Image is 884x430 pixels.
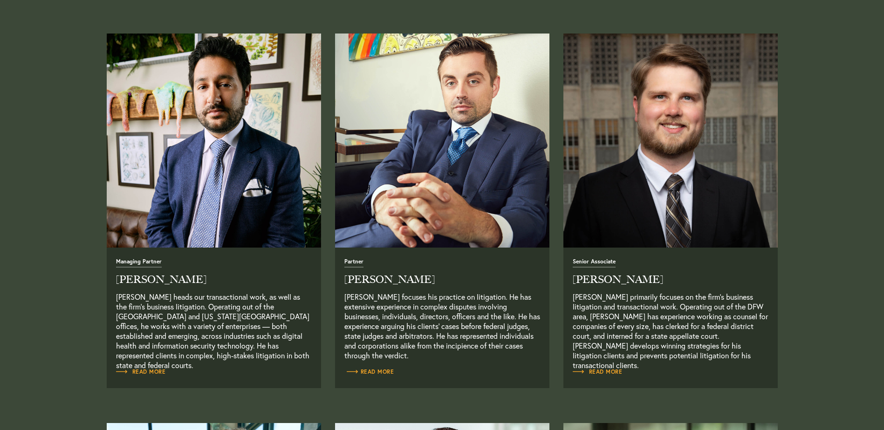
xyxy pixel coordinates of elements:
h2: [PERSON_NAME] [344,275,540,285]
a: Read Full Bio [116,367,166,376]
h2: [PERSON_NAME] [573,275,768,285]
a: Read Full Bio [116,257,312,360]
span: Senior Associate [573,259,616,268]
img: alex_conant.jpg [335,34,549,248]
a: Read Full Bio [573,367,623,376]
p: [PERSON_NAME] heads our transactional work, as well as the firm’s business litigation. Operating ... [116,292,312,360]
img: neema_amini-4.jpg [107,34,321,248]
a: Read Full Bio [335,34,549,248]
a: Read Full Bio [344,367,394,376]
a: Read Full Bio [107,34,321,248]
span: Managing Partner [116,259,162,268]
span: Read More [573,369,623,375]
p: [PERSON_NAME] focuses his practice on litigation. He has extensive experience in complex disputes... [344,292,540,360]
span: Read More [344,369,394,375]
img: AC-Headshot-4462.jpg [563,34,778,248]
h2: [PERSON_NAME] [116,275,312,285]
span: Partner [344,259,363,268]
a: Read Full Bio [344,257,540,360]
a: Read Full Bio [573,257,768,360]
span: Read More [116,369,166,375]
p: [PERSON_NAME] primarily focuses on the firm’s business litigation and transactional work. Operati... [573,292,768,360]
a: Read Full Bio [563,34,778,248]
